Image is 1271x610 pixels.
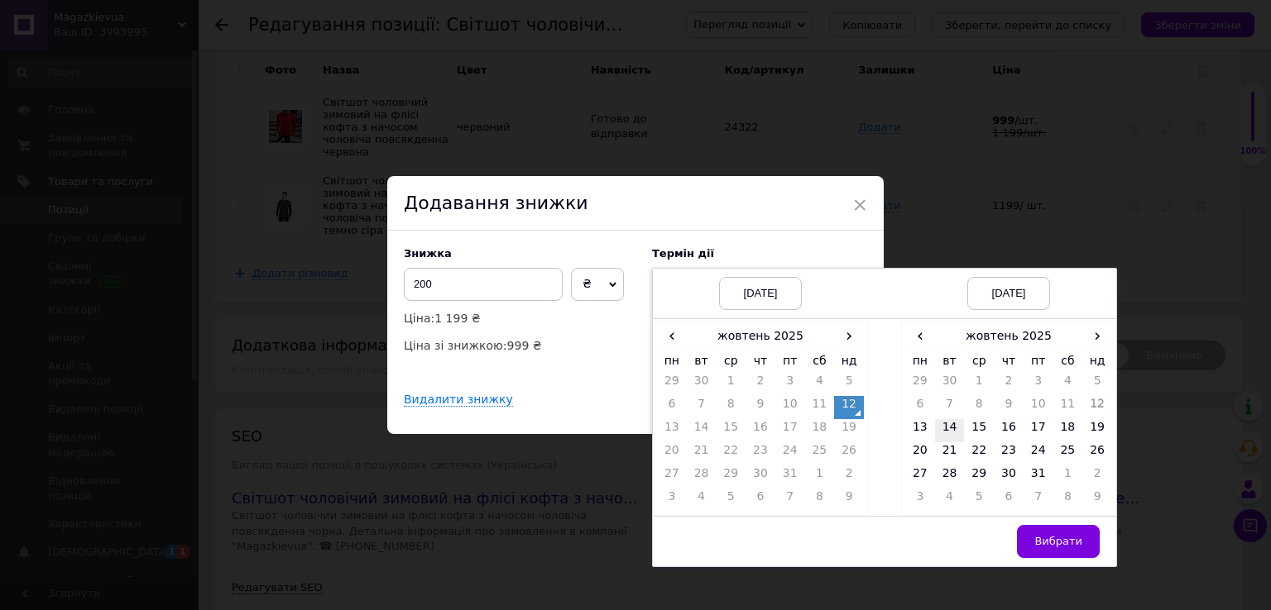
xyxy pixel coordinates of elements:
th: вт [935,349,965,373]
th: пт [775,349,805,373]
td: 22 [964,442,994,465]
strong: Класичний крій Regular [17,150,142,162]
p: Хочешь выглядеть стильно и чувствовать себя комфортно даже в холодную погоду? Модель выполнена из... [17,62,347,217]
td: 1 [964,373,994,396]
body: Редактор, 477F104F-01BC-4656-897E-294B05B3973D [17,17,347,412]
span: 1 199 ₴ [434,312,480,325]
p: Ціна: [404,309,635,327]
strong: Світшот чоловічий Pobedov "007" – практичний зимовий вибір [17,18,320,48]
td: 17 [1024,419,1053,442]
td: 30 [994,465,1024,488]
td: 11 [805,396,835,419]
p: [PERSON_NAME] виглядати стильно та почувати себе комфортно навіть у холод? Модель пошита з , що д... [17,62,347,183]
td: 24 [775,442,805,465]
td: 2 [994,373,1024,396]
td: 6 [657,396,687,419]
td: 8 [716,396,746,419]
th: чт [746,349,775,373]
strong: якісної турецької бавовни з флісовим начосом [17,115,308,145]
td: 9 [994,396,1024,419]
td: 24 [1024,442,1053,465]
td: 14 [935,419,965,442]
td: 2 [1082,465,1112,488]
td: 18 [1053,419,1083,442]
td: 30 [935,373,965,396]
td: 23 [994,442,1024,465]
body: Редактор, 3411ACE8-641F-4CC9-B350-4670A7B56BB5 [17,17,347,446]
td: 18 [805,419,835,442]
td: 20 [905,442,935,465]
td: 15 [964,419,994,442]
td: 8 [805,488,835,512]
td: 4 [935,488,965,512]
strong: [PERSON_NAME] бирка на манжете [17,183,204,196]
td: 19 [834,419,864,442]
td: 25 [1053,442,1083,465]
td: 3 [775,373,805,396]
td: 26 [834,442,864,465]
strong: качественного турецкого хлопка с [PERSON_NAME] начёсом [17,115,310,145]
td: 21 [935,442,965,465]
th: пн [905,349,935,373]
input: 0 [404,268,563,301]
span: › [834,324,864,348]
td: 6 [746,488,775,512]
td: 29 [716,465,746,488]
button: Вибрати [1017,525,1100,558]
th: сб [805,349,835,373]
td: 15 [716,419,746,442]
td: 30 [687,373,717,396]
td: 25 [805,442,835,465]
td: 29 [964,465,994,488]
td: 3 [1024,373,1053,396]
th: нд [1082,349,1112,373]
span: × [852,191,867,219]
div: Видалити знижку [404,393,513,407]
td: 8 [1053,488,1083,512]
th: ср [964,349,994,373]
td: 7 [775,488,805,512]
td: 7 [687,396,717,419]
span: 999 ₴ [507,339,542,352]
td: 28 [935,465,965,488]
th: чт [994,349,1024,373]
td: 22 [716,442,746,465]
th: сб [1053,349,1083,373]
strong: Крой Regular [17,166,86,179]
td: 4 [805,373,835,396]
td: 1 [716,373,746,396]
td: 3 [657,488,687,512]
strong: Свитшот "007" создан именно для этого. [17,98,235,110]
td: 11 [1053,396,1083,419]
td: 29 [905,373,935,396]
td: 9 [834,488,864,512]
p: Підходить для офісу, прогулянок, активного відпочинку та подорожей. [17,193,347,227]
td: 9 [1082,488,1112,512]
td: 31 [1024,465,1053,488]
th: ср [716,349,746,373]
td: 10 [775,396,805,419]
td: 2 [834,465,864,488]
td: 27 [905,465,935,488]
label: Термін дії [652,247,867,260]
td: 5 [834,373,864,396]
span: › [1082,324,1112,348]
span: Вибрати [1034,535,1082,547]
th: пн [657,349,687,373]
td: 12 [1082,396,1112,419]
strong: [PERSON_NAME] бірка на манжеті [17,166,198,179]
td: 29 [657,373,687,396]
td: 6 [994,488,1024,512]
td: 16 [746,419,775,442]
td: 5 [1082,373,1112,396]
td: 4 [687,488,717,512]
td: 20 [657,442,687,465]
td: 17 [775,419,805,442]
td: 7 [935,396,965,419]
strong: Свитшот мужской Pobedov "007" – практичный зимний выбор [17,18,311,48]
td: 7 [1024,488,1053,512]
td: 5 [964,488,994,512]
th: нд [834,349,864,373]
th: пт [1024,349,1053,373]
div: [DATE] [967,277,1050,310]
